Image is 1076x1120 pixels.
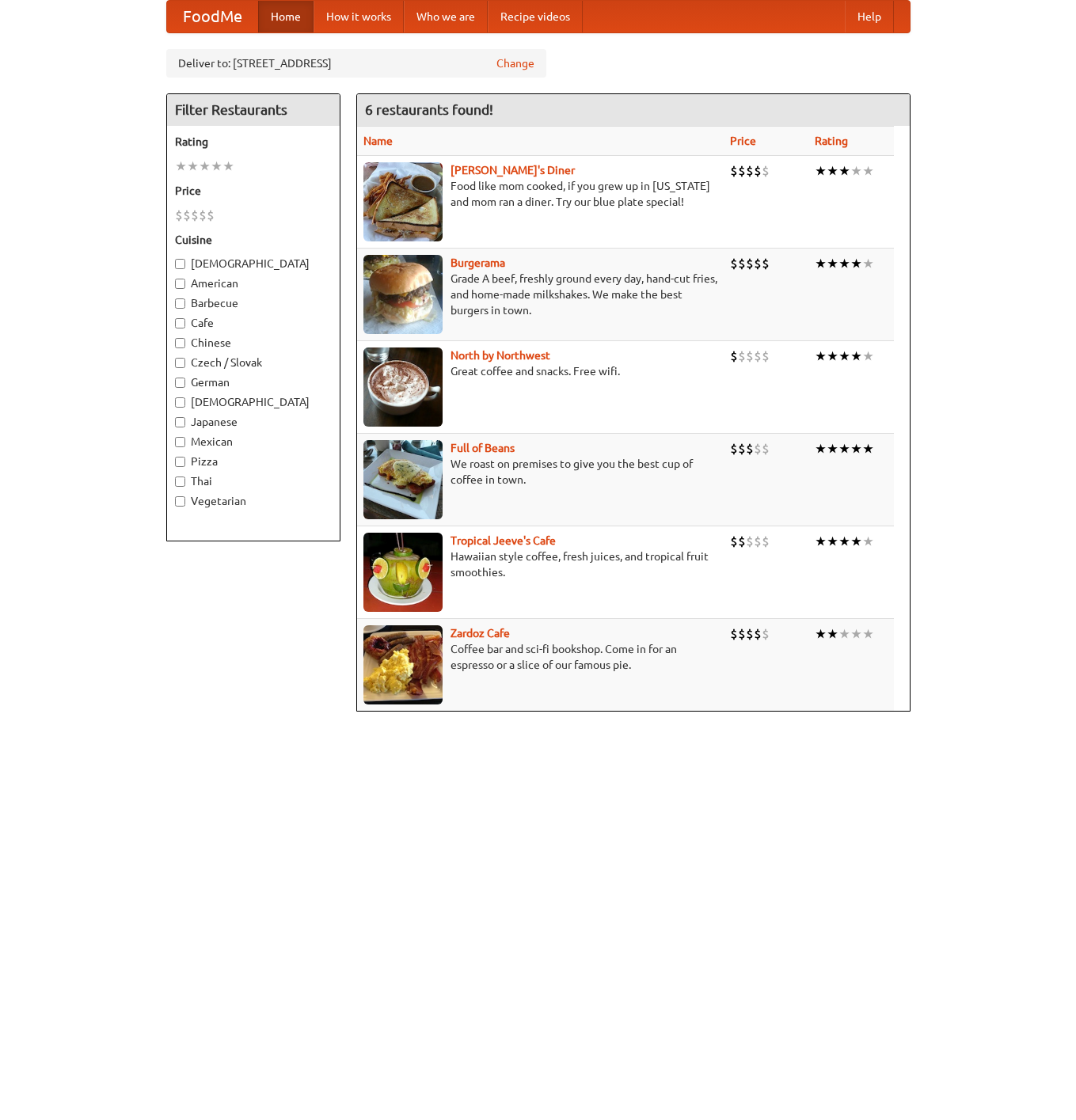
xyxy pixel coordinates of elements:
[838,440,850,457] li: ★
[850,440,862,457] li: ★
[746,440,754,457] li: $
[363,641,717,673] p: Coffee bar and sci-fi bookshop. Come in for an espresso or a slice of our famous pie.
[746,625,754,643] li: $
[451,534,556,547] a: Tropical Jeeve's Cafe
[862,440,874,457] li: ★
[850,162,862,180] li: ★
[730,440,738,457] li: $
[175,256,332,271] label: [DEMOGRAPHIC_DATA]
[754,162,762,180] li: $
[746,533,754,550] li: $
[175,232,332,248] h5: Cuisine
[827,162,838,180] li: ★
[838,162,850,180] li: ★
[827,625,838,643] li: ★
[838,255,850,272] li: ★
[175,183,332,199] h5: Price
[191,207,199,224] li: $
[754,347,762,365] li: $
[838,533,850,550] li: ★
[738,440,746,457] li: $
[862,347,874,365] li: ★
[175,496,185,507] input: Vegetarian
[738,533,746,550] li: $
[730,533,738,550] li: $
[187,158,199,175] li: ★
[730,162,738,180] li: $
[363,162,443,241] img: sallys.jpg
[730,135,756,147] a: Price
[754,533,762,550] li: $
[207,207,215,224] li: $
[762,440,770,457] li: $
[175,335,332,351] label: Chinese
[827,533,838,550] li: ★
[183,207,191,224] li: $
[762,162,770,180] li: $
[827,347,838,365] li: ★
[363,363,717,379] p: Great coffee and snacks. Free wifi.
[175,134,332,150] h5: Rating
[815,135,848,147] a: Rating
[815,440,827,457] li: ★
[363,135,393,147] a: Name
[451,256,505,269] b: Burgerama
[738,625,746,643] li: $
[746,162,754,180] li: $
[762,533,770,550] li: $
[838,347,850,365] li: ★
[175,476,185,487] input: Thai
[754,625,762,643] li: $
[815,533,827,550] li: ★
[738,347,746,365] li: $
[730,625,738,643] li: $
[175,338,185,348] input: Chinese
[746,347,754,365] li: $
[314,1,404,32] a: How it works
[815,255,827,272] li: ★
[175,374,332,390] label: German
[762,255,770,272] li: $
[175,207,183,224] li: $
[167,1,258,32] a: FoodMe
[175,454,332,469] label: Pizza
[175,397,185,408] input: [DEMOGRAPHIC_DATA]
[175,417,185,427] input: Japanese
[175,457,185,467] input: Pizza
[175,318,185,328] input: Cafe
[175,473,332,489] label: Thai
[363,178,717,210] p: Food like mom cooked, if you grew up in [US_STATE] and mom ran a diner. Try our blue plate special!
[175,437,185,447] input: Mexican
[451,442,515,454] a: Full of Beans
[175,358,185,368] input: Czech / Slovak
[365,102,493,117] ng-pluralize: 6 restaurants found!
[211,158,222,175] li: ★
[199,158,211,175] li: ★
[175,158,187,175] li: ★
[363,533,443,612] img: jeeves.jpg
[815,162,827,180] li: ★
[827,440,838,457] li: ★
[738,255,746,272] li: $
[175,434,332,450] label: Mexican
[850,347,862,365] li: ★
[451,164,575,177] a: [PERSON_NAME]'s Diner
[363,625,443,704] img: zardoz.jpg
[363,255,443,334] img: burgerama.jpg
[175,414,332,430] label: Japanese
[363,456,717,488] p: We roast on premises to give you the best cup of coffee in town.
[166,49,546,78] div: Deliver to: [STREET_ADDRESS]
[738,162,746,180] li: $
[175,355,332,370] label: Czech / Slovak
[451,627,510,640] a: Zardoz Cafe
[175,493,332,509] label: Vegetarian
[845,1,894,32] a: Help
[363,440,443,519] img: beans.jpg
[862,255,874,272] li: ★
[862,162,874,180] li: ★
[746,255,754,272] li: $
